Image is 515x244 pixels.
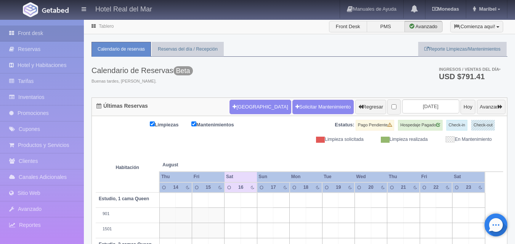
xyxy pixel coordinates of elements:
button: [GEOGRAPHIC_DATA] [229,100,291,114]
a: Tablero [99,24,114,29]
div: 18 [301,184,311,191]
button: Regresar [355,100,386,114]
div: 17 [268,184,278,191]
b: Monedas [432,6,459,12]
span: Buenas tardes, [PERSON_NAME]. [91,78,193,85]
div: 14 [171,184,180,191]
div: 16 [236,184,245,191]
a: Calendario de reservas [91,42,151,57]
label: PMS [367,21,405,32]
th: Sat [452,172,485,182]
a: Solicitar Mantenimiento [292,100,354,114]
label: Check-out [471,120,495,131]
span: Beta [173,66,193,75]
th: Mon [290,172,322,182]
label: Mantenimientos [191,120,245,129]
label: Front Desk [329,21,367,32]
input: Mantenimientos [191,121,196,126]
div: 901 [99,211,156,217]
h4: Últimas Reservas [96,103,148,109]
h3: Calendario de Reservas [91,66,193,75]
label: Avanzado [404,21,443,32]
th: Sat [225,172,257,182]
label: Limpiezas [150,120,190,129]
th: Fri [420,172,452,182]
label: Check-in [446,120,467,131]
div: En Mantenimiento [433,136,497,143]
div: 20 [366,184,375,191]
div: 21 [399,184,408,191]
div: 19 [334,184,343,191]
span: Ingresos / Ventas del día [439,67,501,72]
label: Estatus: [335,121,354,129]
img: Getabed [23,2,38,17]
div: 23 [464,184,473,191]
span: August [162,162,221,168]
b: Estudio, 1 cama Queen [99,196,149,201]
th: Tue [322,172,355,182]
label: Hospedaje Pagado [398,120,443,131]
div: 22 [431,184,441,191]
button: Avanzar [477,100,505,114]
a: Reporte Limpiezas/Mantenimientos [418,42,507,57]
strong: Habitación [116,165,139,170]
h4: Hotel Real del Mar [95,4,152,13]
th: Thu [159,172,192,182]
th: Sun [257,172,289,182]
img: Getabed [42,7,69,13]
input: Limpiezas [150,121,155,126]
h3: USD $791.41 [439,73,501,80]
a: Reservas del día / Recepción [152,42,224,57]
div: Limpieza solicitada [305,136,369,143]
th: Fri [192,172,225,182]
th: Wed [355,172,387,182]
div: 15 [204,184,213,191]
button: ¡Comienza aquí! [450,21,503,32]
th: Thu [387,172,420,182]
span: Maribel [477,6,497,12]
div: Limpieza realizada [369,136,433,143]
label: Pago Pendiente [356,120,394,131]
div: 1501 [99,226,156,232]
button: Hoy [460,100,475,114]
